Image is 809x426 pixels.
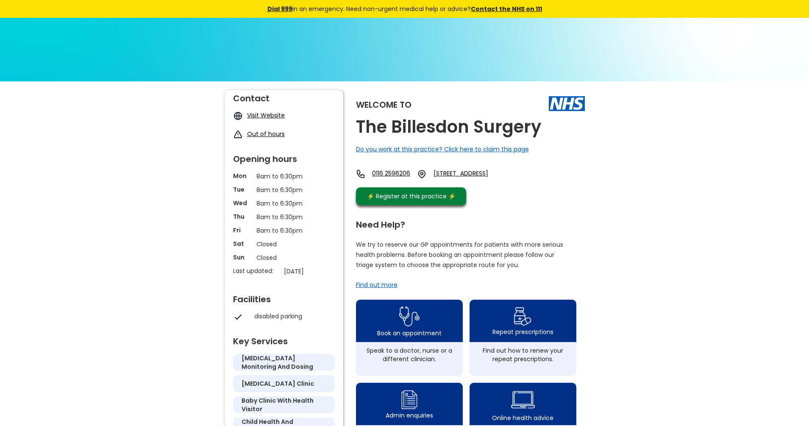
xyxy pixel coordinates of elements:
p: 8am to 6:30pm [256,226,311,235]
div: Admin enquiries [386,411,433,420]
h2: The Billesdon Surgery [356,117,541,136]
p: Closed [256,253,311,262]
div: in an emergency. Need non-urgent medical help or advice? [210,4,600,14]
a: Dial 999 [267,5,292,13]
a: book appointment icon Book an appointmentSpeak to a doctor, nurse or a different clinician. [356,300,463,376]
div: Find out how to renew your repeat prescriptions. [474,346,572,363]
p: Fri [233,226,252,234]
div: Need Help? [356,216,576,229]
div: Online health advice [492,414,553,422]
div: Speak to a doctor, nurse or a different clinician. [360,346,459,363]
img: health advice icon [511,386,535,414]
img: exclamation icon [233,130,243,139]
div: Opening hours [233,150,335,163]
a: Do you work at this practice? Click here to claim this page [356,145,529,153]
p: [DATE] [284,267,339,276]
img: book appointment icon [399,304,420,329]
img: admin enquiry icon [400,388,419,411]
a: 0116 2596206 [372,169,410,179]
a: ⚡️ Register at this practice ⚡️ [356,187,466,205]
p: Tue [233,185,252,194]
h5: baby clinic with health visitor [242,396,326,413]
p: We try to reserve our GP appointments for patients with more serious health problems. Before book... [356,239,564,270]
div: Key Services [233,333,335,345]
img: The NHS logo [549,96,585,111]
div: Repeat prescriptions [492,328,553,336]
p: Sat [233,239,252,248]
div: ⚡️ Register at this practice ⚡️ [363,192,460,201]
p: Mon [233,172,252,180]
p: 8am to 6:30pm [256,185,311,195]
h5: [MEDICAL_DATA] clinic [242,379,314,388]
a: Out of hours [247,130,285,138]
img: practice location icon [417,169,427,179]
h5: [MEDICAL_DATA] monitoring and dosing [242,354,326,371]
img: globe icon [233,111,243,121]
p: Last updated: [233,267,280,275]
a: Visit Website [247,111,285,120]
p: Wed [233,199,252,207]
div: Welcome to [356,100,411,109]
a: Contact the NHS on 111 [471,5,542,13]
div: disabled parking [254,312,331,320]
p: 8am to 6:30pm [256,212,311,222]
p: Sun [233,253,252,262]
p: Thu [233,212,252,221]
div: Book an appointment [377,329,442,337]
p: Closed [256,239,311,249]
a: repeat prescription iconRepeat prescriptionsFind out how to renew your repeat prescriptions. [470,300,576,376]
img: repeat prescription icon [514,305,532,328]
img: telephone icon [356,169,366,179]
a: [STREET_ADDRESS] [434,169,510,179]
div: Facilities [233,291,335,303]
div: Contact [233,90,335,103]
p: 8am to 6:30pm [256,172,311,181]
p: 8am to 6:30pm [256,199,311,208]
a: Find out more [356,281,398,289]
